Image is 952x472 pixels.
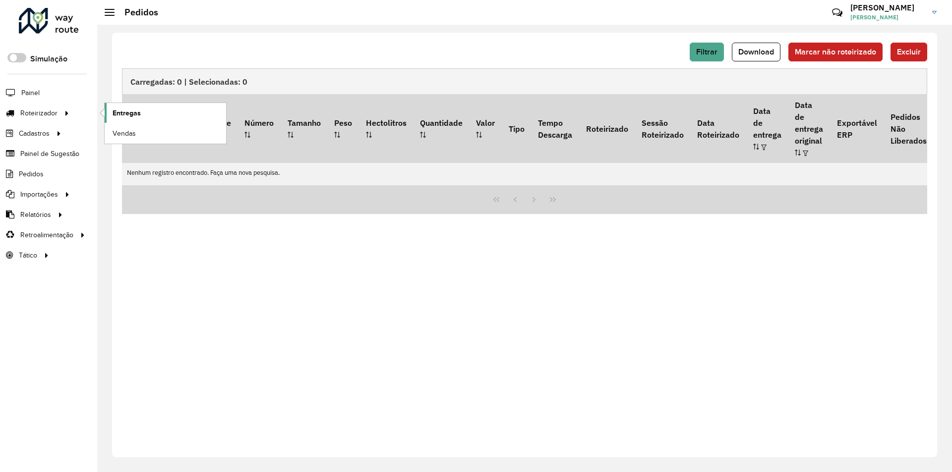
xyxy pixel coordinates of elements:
a: Contato Rápido [827,2,848,23]
button: Download [732,43,780,61]
button: Marcar não roteirizado [788,43,883,61]
th: Data de entrega original [788,94,830,162]
span: Retroalimentação [20,230,73,240]
th: Data de entrega [746,94,788,162]
h2: Pedidos [115,7,158,18]
span: [PERSON_NAME] [850,13,925,22]
span: Painel de Sugestão [20,149,79,159]
a: Entregas [105,103,226,123]
th: Peso [327,94,358,162]
th: Tipo [502,94,531,162]
th: Cliente [198,94,238,162]
button: Excluir [891,43,927,61]
a: Vendas [105,123,226,143]
span: Marcar não roteirizado [795,48,876,56]
th: Roteirizado [579,94,635,162]
th: Pedidos Não Liberados [884,94,933,162]
th: Número [238,94,281,162]
div: Carregadas: 0 | Selecionadas: 0 [122,68,927,94]
th: Tamanho [281,94,327,162]
h3: [PERSON_NAME] [850,3,925,12]
button: Filtrar [690,43,724,61]
span: Cadastros [19,128,50,139]
span: Entregas [113,108,141,118]
th: Data Roteirizado [691,94,746,162]
th: Hectolitros [359,94,413,162]
th: Tempo Descarga [531,94,579,162]
span: Roteirizador [20,108,58,118]
th: Código Cliente [159,94,198,162]
label: Simulação [30,53,67,65]
span: Vendas [113,128,136,139]
span: Tático [19,250,37,261]
span: Relatórios [20,210,51,220]
span: Excluir [897,48,921,56]
span: Importações [20,189,58,200]
th: Quantidade [413,94,469,162]
th: Exportável ERP [830,94,884,162]
span: Download [738,48,774,56]
span: Filtrar [696,48,717,56]
th: Sessão Roteirizado [635,94,690,162]
span: Painel [21,88,40,98]
th: Valor [470,94,502,162]
span: Pedidos [19,169,44,179]
div: Críticas? Dúvidas? Elogios? Sugestões? Entre em contato conosco! [714,3,817,30]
